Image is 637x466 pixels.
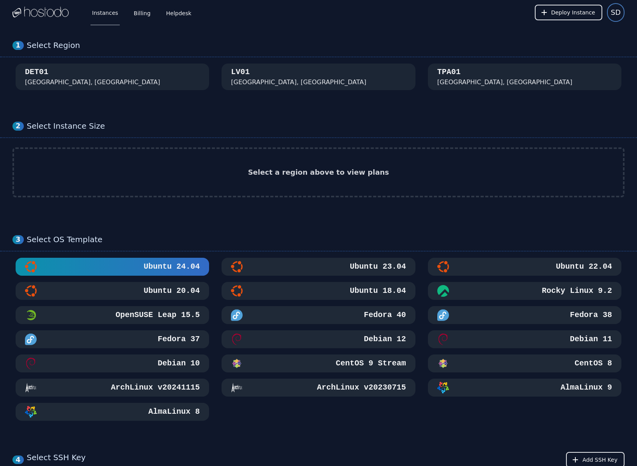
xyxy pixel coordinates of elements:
[231,67,250,78] div: LV01
[156,358,200,369] h3: Debian 10
[551,9,595,16] span: Deploy Instance
[437,358,449,369] img: CentOS 8
[231,309,243,321] img: Fedora 40
[573,358,612,369] h3: CentOS 8
[535,5,602,20] button: Deploy Instance
[559,382,612,393] h3: AlmaLinux 9
[607,3,625,22] button: User menu
[568,334,612,345] h3: Debian 11
[16,64,209,90] button: DET01 [GEOGRAPHIC_DATA], [GEOGRAPHIC_DATA]
[25,333,37,345] img: Fedora 37
[248,167,389,178] h2: Select a region above to view plans
[334,358,406,369] h3: CentOS 9 Stream
[16,258,209,276] button: Ubuntu 24.04Ubuntu 24.04
[231,382,243,393] img: ArchLinux v20230715
[16,282,209,300] button: Ubuntu 20.04Ubuntu 20.04
[428,354,621,372] button: CentOS 8CentOS 8
[611,7,621,18] span: SD
[428,282,621,300] button: Rocky Linux 9.2Rocky Linux 9.2
[25,309,37,321] img: OpenSUSE Leap 15.5 Minimal
[582,456,617,464] span: Add SSH Key
[437,382,449,393] img: AlmaLinux 9
[428,258,621,276] button: Ubuntu 22.04Ubuntu 22.04
[12,122,24,131] div: 2
[362,334,406,345] h3: Debian 12
[16,354,209,372] button: Debian 10Debian 10
[231,78,366,87] div: [GEOGRAPHIC_DATA], [GEOGRAPHIC_DATA]
[12,235,24,244] div: 3
[231,261,243,273] img: Ubuntu 23.04
[16,403,209,421] button: AlmaLinux 8AlmaLinux 8
[12,7,69,18] img: Logo
[348,261,406,272] h3: Ubuntu 23.04
[147,406,200,417] h3: AlmaLinux 8
[12,41,24,50] div: 1
[362,310,406,321] h3: Fedora 40
[437,67,461,78] div: TPA01
[27,235,625,245] div: Select OS Template
[231,333,243,345] img: Debian 12
[437,285,449,297] img: Rocky Linux 9.2
[437,78,573,87] div: [GEOGRAPHIC_DATA], [GEOGRAPHIC_DATA]
[428,64,621,90] button: TPA01 [GEOGRAPHIC_DATA], [GEOGRAPHIC_DATA]
[437,309,449,321] img: Fedora 38
[109,382,200,393] h3: ArchLinux v20241115
[16,306,209,324] button: OpenSUSE Leap 15.5 MinimalOpenSUSE Leap 15.5
[568,310,612,321] h3: Fedora 38
[437,261,449,273] img: Ubuntu 22.04
[25,261,37,273] img: Ubuntu 24.04
[222,379,415,397] button: ArchLinux v20230715ArchLinux v20230715
[540,285,612,296] h3: Rocky Linux 9.2
[222,306,415,324] button: Fedora 40Fedora 40
[114,310,200,321] h3: OpenSUSE Leap 15.5
[25,78,160,87] div: [GEOGRAPHIC_DATA], [GEOGRAPHIC_DATA]
[25,406,37,418] img: AlmaLinux 8
[25,67,48,78] div: DET01
[222,64,415,90] button: LV01 [GEOGRAPHIC_DATA], [GEOGRAPHIC_DATA]
[428,379,621,397] button: AlmaLinux 9AlmaLinux 9
[428,330,621,348] button: Debian 11Debian 11
[231,285,243,297] img: Ubuntu 18.04
[27,121,625,131] div: Select Instance Size
[554,261,612,272] h3: Ubuntu 22.04
[25,285,37,297] img: Ubuntu 20.04
[142,285,200,296] h3: Ubuntu 20.04
[222,330,415,348] button: Debian 12Debian 12
[222,354,415,372] button: CentOS 9 StreamCentOS 9 Stream
[12,455,24,464] div: 4
[348,285,406,296] h3: Ubuntu 18.04
[222,258,415,276] button: Ubuntu 23.04Ubuntu 23.04
[231,358,243,369] img: CentOS 9 Stream
[27,41,625,50] div: Select Region
[25,382,37,393] img: ArchLinux v20241115
[428,306,621,324] button: Fedora 38Fedora 38
[16,330,209,348] button: Fedora 37Fedora 37
[142,261,200,272] h3: Ubuntu 24.04
[25,358,37,369] img: Debian 10
[437,333,449,345] img: Debian 11
[222,282,415,300] button: Ubuntu 18.04Ubuntu 18.04
[156,334,200,345] h3: Fedora 37
[316,382,406,393] h3: ArchLinux v20230715
[16,379,209,397] button: ArchLinux v20241115ArchLinux v20241115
